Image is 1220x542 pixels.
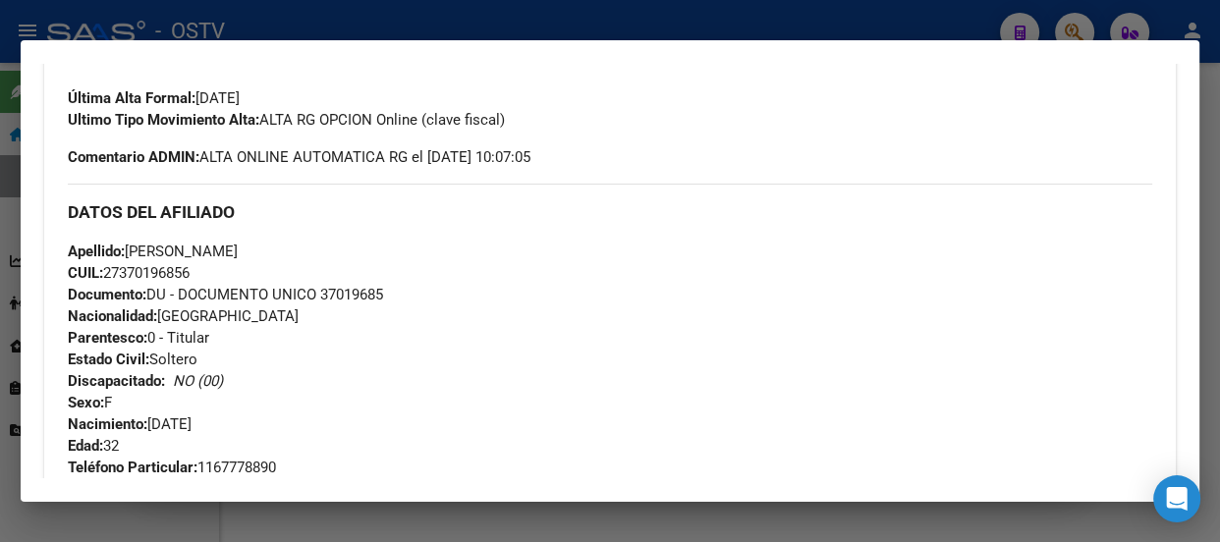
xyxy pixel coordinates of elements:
strong: Nacimiento: [68,415,147,433]
strong: Estado: [68,46,116,64]
strong: Sexo: [68,394,104,411]
strong: Documento: [68,286,146,303]
span: [PERSON_NAME] [68,243,238,260]
span: 32 [68,437,119,455]
strong: Apellido: [68,243,125,260]
span: 27370196856 [68,264,190,282]
strong: Última Alta Formal: [68,89,195,107]
span: [DATE] [68,415,192,433]
span: DU - DOCUMENTO UNICO 37019685 [68,286,383,303]
strong: Parentesco: [68,329,147,347]
span: [DATE] [68,89,240,107]
div: Open Intercom Messenger [1153,475,1200,522]
span: Soltero [68,351,197,368]
strong: Nacionalidad: [68,307,157,325]
strong: Comentario ADMIN: [68,148,199,166]
h3: DATOS DEL AFILIADO [68,201,1152,223]
span: [GEOGRAPHIC_DATA] [68,307,299,325]
span: 0 - Titular [68,329,209,347]
strong: Estado Civil: [68,351,149,368]
strong: ACTIVO [116,46,168,64]
strong: Ultimo Tipo Movimiento Alta: [68,111,259,129]
strong: Discapacitado: [68,372,165,390]
strong: Edad: [68,437,103,455]
span: ALTA RG OPCION Online (clave fiscal) [68,111,505,129]
strong: Teléfono Particular: [68,459,197,476]
span: ALTA ONLINE AUTOMATICA RG el [DATE] 10:07:05 [68,146,530,168]
i: NO (00) [173,372,223,390]
span: F [68,394,112,411]
span: 1167778890 [68,459,276,476]
strong: CUIL: [68,264,103,282]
